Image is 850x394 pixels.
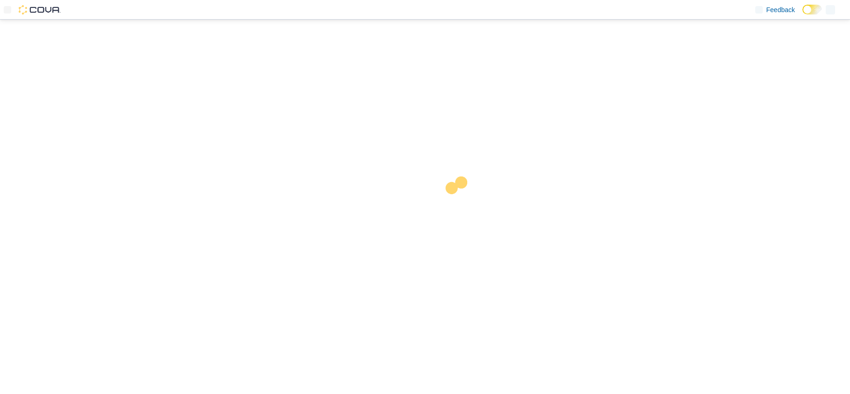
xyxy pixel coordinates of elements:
[425,169,495,239] img: cova-loader
[802,5,822,14] input: Dark Mode
[752,0,799,19] a: Feedback
[802,14,803,15] span: Dark Mode
[19,5,61,14] img: Cova
[766,5,795,14] span: Feedback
